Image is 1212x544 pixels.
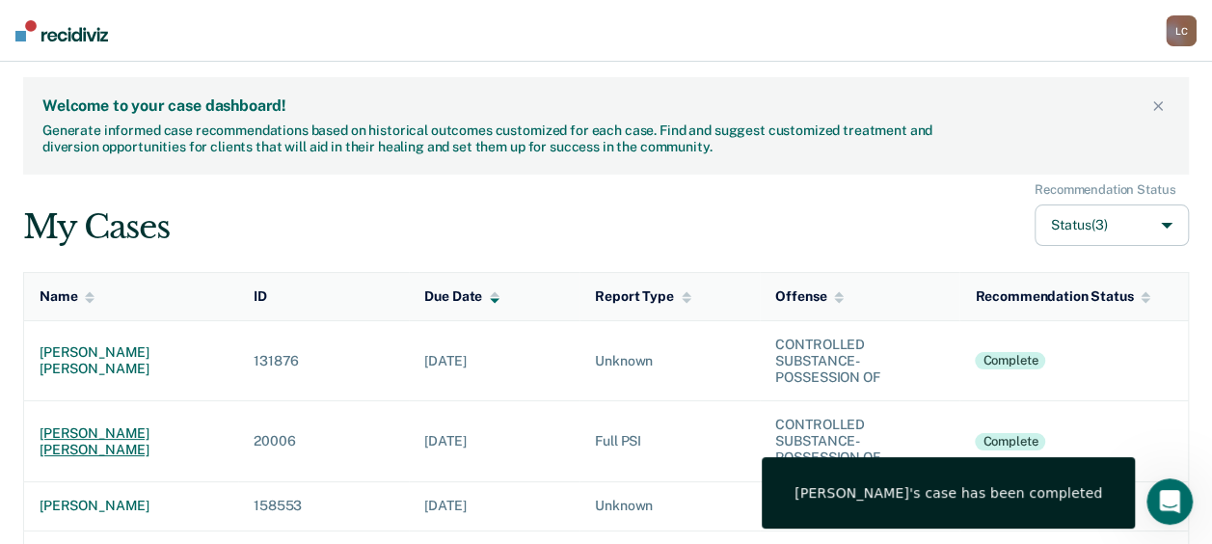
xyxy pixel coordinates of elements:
button: LC [1166,15,1197,46]
span: [PERSON_NAME] 's case has been completed [795,484,1102,502]
td: Full PSI [579,401,760,481]
td: 158553 [238,481,409,530]
iframe: Intercom live chat [1146,478,1193,525]
div: CONTROLLED SUBSTANCE-POSSESSION OF [775,417,944,465]
button: Status(3) [1035,204,1189,246]
td: 131876 [238,320,409,400]
div: Complete [975,352,1045,369]
div: Welcome to your case dashboard! [42,96,1146,115]
td: Unknown [579,320,760,400]
div: My Cases [23,207,169,247]
td: [DATE] [409,481,579,530]
td: Unknown [579,481,760,530]
div: Due Date [424,288,499,305]
div: Complete [975,433,1045,450]
div: CONTROLLED SUBSTANCE-POSSESSION OF [775,337,944,385]
div: Generate informed case recommendations based on historical outcomes customized for each case. Fin... [42,122,938,155]
div: Name [40,288,94,305]
div: Recommendation Status [1035,182,1175,198]
div: [PERSON_NAME] [40,498,223,514]
div: L C [1166,15,1197,46]
td: 20006 [238,401,409,481]
img: Recidiviz [15,20,108,41]
div: Report Type [595,288,690,305]
div: ID [254,288,267,305]
div: [PERSON_NAME] [PERSON_NAME] [40,344,223,377]
div: [PERSON_NAME] [PERSON_NAME] [40,425,223,458]
td: [DATE] [409,320,579,400]
div: Recommendation Status [975,288,1150,305]
div: Offense [775,288,844,305]
td: [DATE] [409,401,579,481]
